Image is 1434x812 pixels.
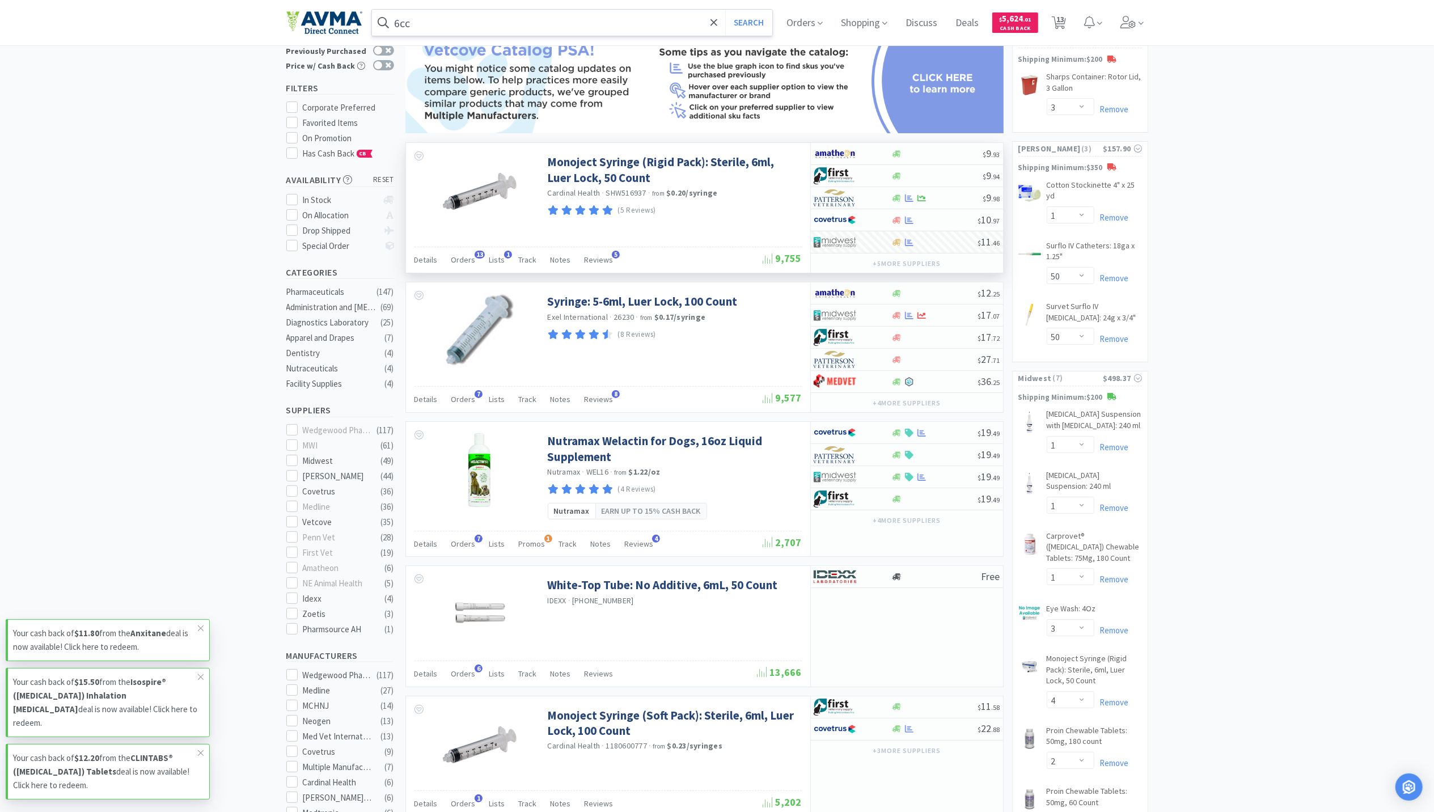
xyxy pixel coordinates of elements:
[475,665,483,673] span: 6
[385,607,394,621] div: ( 3 )
[381,470,394,483] div: ( 44 )
[1047,725,1142,752] a: Proin Chewable Tablets: 50mg, 180 count
[992,429,1000,438] span: . 49
[504,251,512,259] span: 1
[551,798,571,809] span: Notes
[612,251,620,259] span: 5
[1094,104,1129,115] a: Remove
[617,484,656,496] p: (4 Reviews)
[302,577,373,590] div: NE Animal Health
[548,188,600,198] a: Cardinal Health
[814,351,856,368] img: f5e969b455434c6296c6d81ef179fa71_3.png
[286,346,378,360] div: Dentistry
[475,794,483,802] span: 1
[414,539,438,549] span: Details
[999,16,1002,23] span: $
[978,334,982,342] span: $
[602,188,604,198] span: ·
[992,194,1000,203] span: . 98
[377,669,394,682] div: ( 117 )
[654,312,705,322] strong: $0.17 / syringe
[286,82,394,95] h5: Filters
[451,798,476,809] span: Orders
[381,515,394,529] div: ( 35 )
[1103,372,1141,384] div: $498.37
[1047,240,1142,267] a: Surflo IV Catheters: 18ga x 1.25"
[992,703,1000,712] span: . 58
[1052,373,1103,384] span: ( 7 )
[585,669,614,679] span: Reviews
[302,714,373,728] div: Neogen
[992,451,1000,460] span: . 49
[992,217,1000,225] span: . 97
[302,760,373,774] div: Multiple Manufacturers
[357,150,369,157] span: CB
[443,294,517,367] img: d9f899fb738e4084b34aa8ab620ae592_189438.jpeg
[548,741,600,751] a: Cardinal Health
[1094,273,1129,284] a: Remove
[568,595,570,606] span: ·
[982,570,1000,583] span: Free
[814,721,856,738] img: 77fca1acd8b6420a9015268ca798ef17_1.png
[814,490,856,508] img: 67d67680309e4a0bb49a5ff0391dcc42_6.png
[992,239,1000,247] span: . 46
[992,290,1000,298] span: . 25
[1047,470,1142,497] a: [MEDICAL_DATA] Suspension: 240 ml
[1018,182,1041,205] img: abbef9785f5545499c5a357bd5a810fa_65447.jpeg
[983,150,987,159] span: $
[443,708,517,781] img: 4f810b62a4824ffbafb914e7bf2484ae_98308.png
[606,188,646,198] span: SHW516937
[451,539,476,549] span: Orders
[1103,142,1141,155] div: $157.90
[519,394,537,404] span: Track
[951,18,983,28] a: Deals
[992,7,1038,38] a: $5,624.01Cash Back
[302,531,373,544] div: Penn Vet
[302,116,394,130] div: Favorited Items
[1080,143,1103,155] span: ( 3 )
[548,577,778,593] a: White-Top Tube: No Additive, 6mL, 50 Count
[302,148,373,159] span: Has Cash Back
[814,234,856,251] img: 4dd14cff54a648ac9e977f0c5da9bc2e_5.png
[548,467,581,477] a: Nutramax
[302,439,373,452] div: MWI
[814,329,856,346] img: 67d67680309e4a0bb49a5ff0391dcc42_6.png
[1094,697,1129,708] a: Remove
[381,684,394,697] div: ( 27 )
[758,666,802,679] span: 13,666
[1018,472,1041,495] img: 1da5530e401b41c7b034c029f0918109_728559.jpeg
[586,467,608,477] span: WEL16
[814,285,856,302] img: 3331a67d23dc422aa21b1ec98afbf632_11.png
[475,390,483,398] span: 7
[1018,533,1041,556] img: a684ebaa76e6441e95ab7fd51f921050_351195.jpeg
[983,194,987,203] span: $
[302,454,373,468] div: Midwest
[286,377,378,391] div: Facility Supplies
[648,188,650,198] span: ·
[978,331,1000,344] span: 17
[978,308,1000,322] span: 17
[548,708,799,739] a: Monoject Syringe (Soft Pack): Sterile, 6ml, Luer Lock, 100 Count
[636,312,638,322] span: ·
[551,394,571,404] span: Notes
[548,294,738,309] a: Syringe: 5-6ml, Luer Lock, 100 Count
[1047,531,1142,569] a: Carprovet® ([MEDICAL_DATA]) Chewable Tablets: 75Mg, 180 Count
[385,346,394,360] div: ( 4 )
[1047,603,1096,619] a: Eye Wash: 4Oz
[286,174,394,187] h5: Availability
[286,11,362,35] img: e4e33dab9f054f5782a47901c742baa9_102.png
[381,546,394,560] div: ( 19 )
[1094,625,1129,636] a: Remove
[814,424,856,441] img: 77fca1acd8b6420a9015268ca798ef17_1.png
[1047,653,1142,691] a: Monoject Syringe (Rigid Pack): Sterile, 6ml, Luer Lock, 50 Count
[372,10,773,36] input: Search by item, sku, manufacturer, ingredient, size...
[381,439,394,452] div: ( 61 )
[572,595,634,606] span: [PHONE_NUMBER]
[1047,180,1142,206] a: Cotton Stockinette 4" x 25 yd
[602,741,604,751] span: ·
[763,796,802,809] span: 5,202
[286,331,378,345] div: Apparel and Drapes
[381,714,394,728] div: ( 13 )
[385,791,394,805] div: ( 6 )
[286,362,378,375] div: Nutraceuticals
